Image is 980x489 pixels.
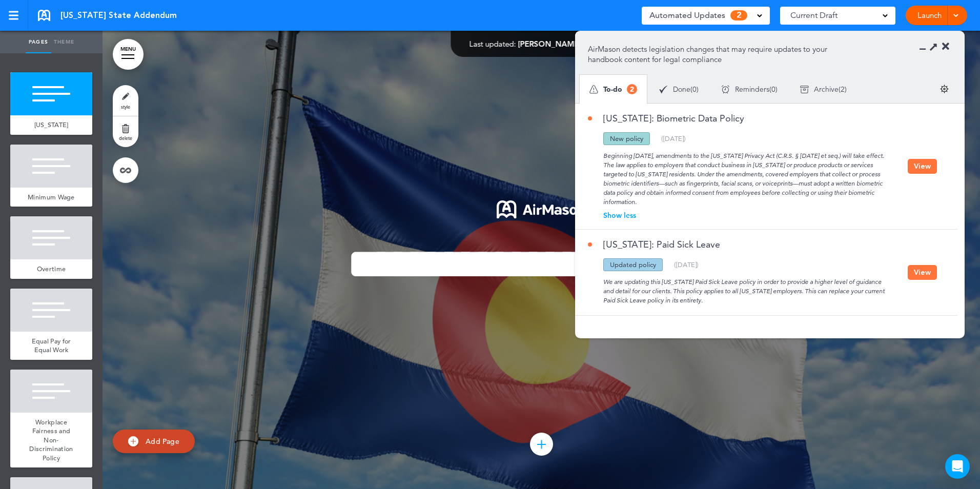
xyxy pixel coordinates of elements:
[113,39,144,70] a: MENU
[710,76,789,103] div: ( )
[676,260,697,269] span: [DATE]
[674,261,699,268] div: ( )
[721,85,730,94] img: apu_icons_remind.svg
[908,159,937,174] button: View
[469,40,614,48] div: —
[497,200,586,218] img: 1722553576973-Airmason_logo_White.png
[469,39,516,49] span: Last updated:
[28,193,75,201] span: Minimum Wage
[113,116,138,147] a: delete
[113,430,195,454] a: Add Page
[648,76,710,103] div: ( )
[908,265,937,280] button: View
[128,436,138,446] img: add.svg
[29,418,73,462] span: Workplace Fairness and Non-Discrimination Policy
[627,84,637,94] span: 2
[659,85,668,94] img: apu_icons_done.svg
[10,259,92,279] a: Overtime
[603,86,622,93] span: To-do
[119,135,132,141] span: delete
[649,8,725,23] span: Automated Updates
[771,86,775,93] span: 0
[692,86,697,93] span: 0
[146,437,179,446] span: Add Page
[913,6,946,25] a: Launch
[589,85,598,94] img: apu_icons_todo.svg
[26,31,51,53] a: Pages
[588,240,720,249] a: [US_STATE]: Paid Sick Leave
[663,134,684,142] span: [DATE]
[940,85,949,93] img: settings.svg
[588,44,843,65] p: AirMason detects legislation changes that may require updates to your handbook content for legal ...
[10,188,92,207] a: Minimum Wage
[588,145,908,207] div: Beginning [DATE], amendments to the [US_STATE] Privacy Act (C.R.S. § [DATE] et seq.) will take ef...
[730,10,747,21] span: 2
[735,86,769,93] span: Reminders
[814,86,839,93] span: Archive
[945,454,970,479] div: Open Intercom Messenger
[841,86,845,93] span: 2
[790,8,838,23] span: Current Draft
[10,115,92,135] a: [US_STATE]
[588,212,908,219] div: Show less
[32,337,71,355] span: Equal Pay for Equal Work
[588,271,908,305] div: We are updating this [US_STATE] Paid Sick Leave policy in order to provide a higher level of guid...
[673,86,690,93] span: Done
[603,132,650,145] div: New policy
[603,258,663,271] div: Updated policy
[10,413,92,468] a: Workplace Fairness and Non-Discrimination Policy
[800,85,809,94] img: apu_icons_archive.svg
[10,332,92,360] a: Equal Pay for Equal Work
[789,76,858,103] div: ( )
[113,85,138,116] a: style
[518,39,581,49] span: [PERSON_NAME]
[121,104,130,110] span: style
[51,31,77,53] a: Theme
[34,120,69,129] span: [US_STATE]
[60,10,177,21] span: [US_STATE] State Addendum
[37,264,66,273] span: Overtime
[588,114,744,123] a: [US_STATE]: Biometric Data Policy
[661,135,686,142] div: ( )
